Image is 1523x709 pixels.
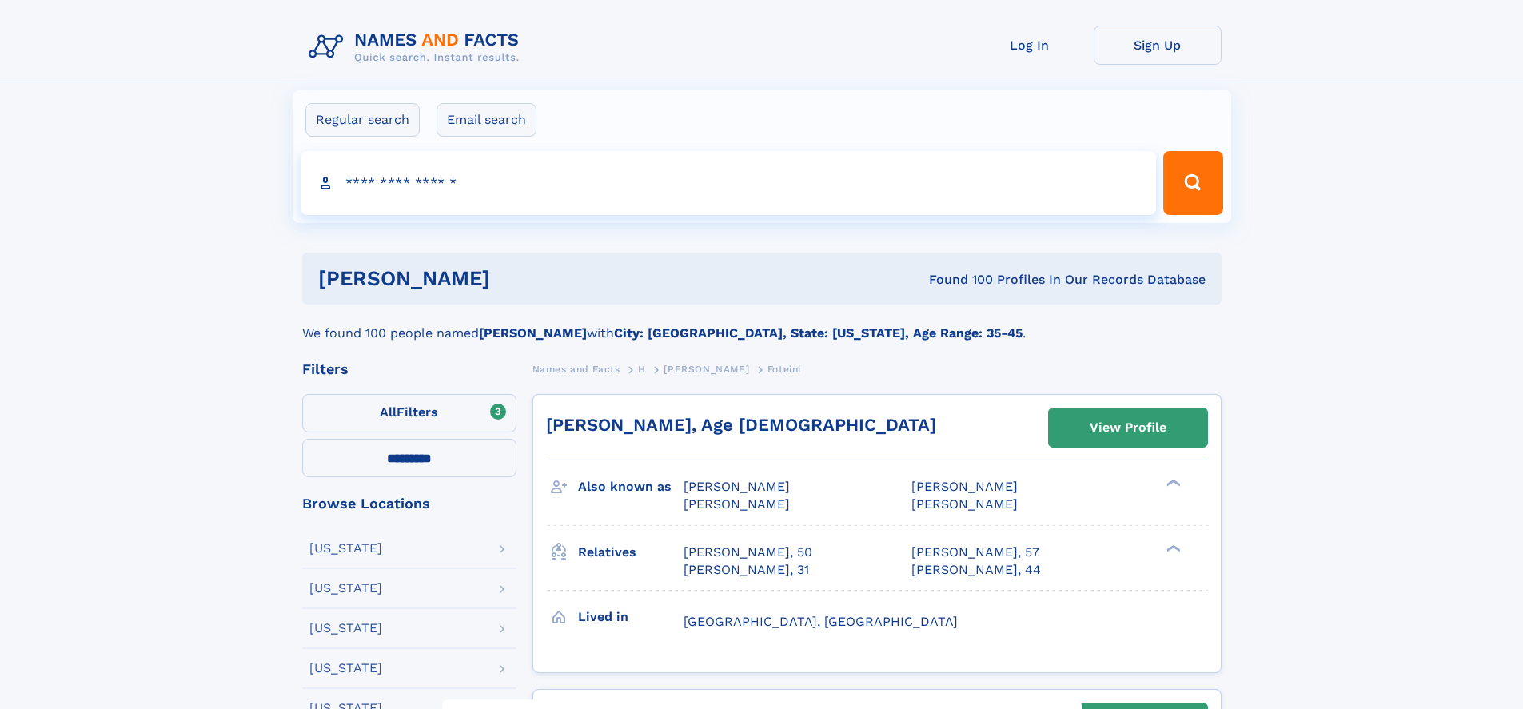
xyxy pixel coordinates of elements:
[546,415,936,435] a: [PERSON_NAME], Age [DEMOGRAPHIC_DATA]
[1049,408,1207,447] a: View Profile
[305,103,420,137] label: Regular search
[684,614,958,629] span: [GEOGRAPHIC_DATA], [GEOGRAPHIC_DATA]
[309,542,382,555] div: [US_STATE]
[309,662,382,675] div: [US_STATE]
[301,151,1157,215] input: search input
[1163,151,1222,215] button: Search Button
[664,359,749,379] a: [PERSON_NAME]
[638,359,646,379] a: H
[709,271,1206,289] div: Found 100 Profiles In Our Records Database
[380,404,397,420] span: All
[302,496,516,511] div: Browse Locations
[614,325,1023,341] b: City: [GEOGRAPHIC_DATA], State: [US_STATE], Age Range: 35-45
[437,103,536,137] label: Email search
[302,362,516,376] div: Filters
[1090,409,1166,446] div: View Profile
[309,582,382,595] div: [US_STATE]
[684,561,809,579] a: [PERSON_NAME], 31
[302,305,1222,343] div: We found 100 people named with .
[911,479,1018,494] span: [PERSON_NAME]
[767,364,801,375] span: Foteini
[532,359,620,379] a: Names and Facts
[684,544,812,561] a: [PERSON_NAME], 50
[638,364,646,375] span: H
[302,394,516,432] label: Filters
[684,496,790,512] span: [PERSON_NAME]
[578,473,684,500] h3: Also known as
[911,544,1039,561] a: [PERSON_NAME], 57
[911,561,1041,579] a: [PERSON_NAME], 44
[911,496,1018,512] span: [PERSON_NAME]
[966,26,1094,65] a: Log In
[578,539,684,566] h3: Relatives
[578,603,684,631] h3: Lived in
[309,622,382,635] div: [US_STATE]
[664,364,749,375] span: [PERSON_NAME]
[479,325,587,341] b: [PERSON_NAME]
[1162,543,1182,553] div: ❯
[684,479,790,494] span: [PERSON_NAME]
[318,269,710,289] h1: [PERSON_NAME]
[1094,26,1222,65] a: Sign Up
[302,26,532,69] img: Logo Names and Facts
[1162,478,1182,488] div: ❯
